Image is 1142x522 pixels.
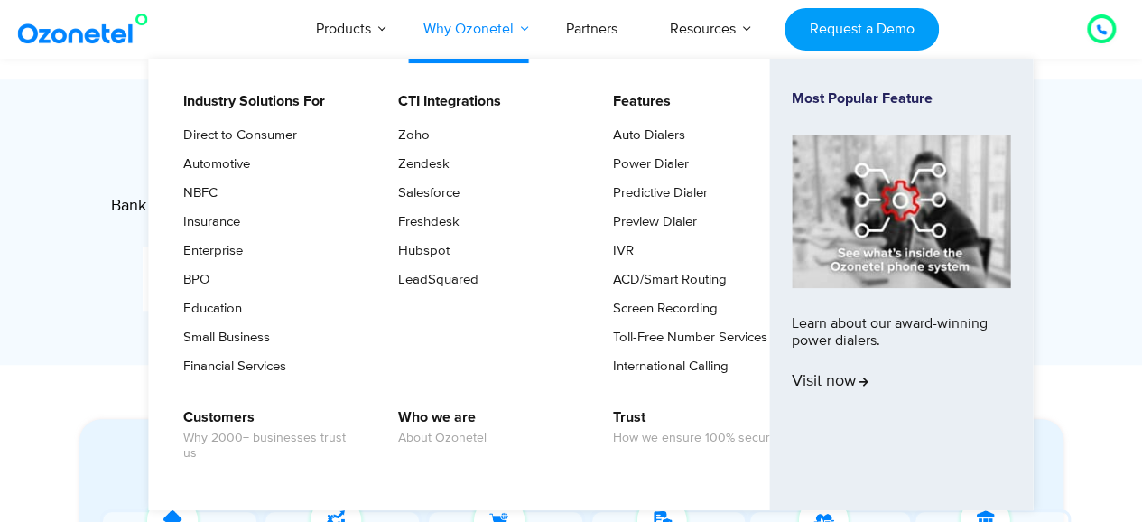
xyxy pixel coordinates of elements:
[613,431,783,446] span: How we ensure 100% security
[386,240,452,262] a: Hubspot
[601,327,770,349] a: Toll-Free Number Services
[601,182,710,204] a: Predictive Dialer
[601,154,692,175] a: Power Dialer
[601,240,636,262] a: IVR
[79,125,1063,156] div: Trusted CX Partner for 3,500+ Global Brands
[386,154,452,175] a: Zendesk
[792,90,1010,479] a: Most Popular FeatureLearn about our award-winning power dialers.Visit now
[172,125,300,146] a: Direct to Consumer
[172,327,273,349] a: Small Business
[111,192,235,224] a: Bank & Insurance
[792,135,1010,287] img: phone-system-min.jpg
[183,431,361,461] span: Why 2000+ businesses trust us
[97,446,1082,478] div: Experience Our Voice AI Agents in Action
[386,211,462,233] a: Freshdesk
[172,406,364,464] a: CustomersWhy 2000+ businesses trust us
[172,211,243,233] a: Insurance
[601,298,720,320] a: Screen Recording
[172,269,212,291] a: BPO
[111,196,235,216] span: Bank & Insurance
[601,90,673,113] a: Features
[601,269,729,291] a: ACD/Smart Routing
[143,243,1000,316] div: Image Carousel
[601,406,785,449] a: TrustHow we ensure 100% security
[172,356,289,378] a: Financial Services
[398,431,487,446] span: About Ozonetel
[601,356,731,378] a: International Calling
[172,90,328,113] a: Industry Solutions For
[172,240,246,262] a: Enterprise
[172,182,220,204] a: NBFC
[601,125,688,146] a: Auto Dialers
[172,154,253,175] a: Automotive
[785,8,939,51] a: Request a Demo
[172,298,245,320] a: Education
[792,372,868,392] span: Visit now
[386,90,504,113] a: CTI Integrations
[386,406,489,449] a: Who we areAbout Ozonetel
[386,125,432,146] a: Zoho
[601,211,700,233] a: Preview Dialer
[386,269,481,291] a: LeadSquared
[386,182,462,204] a: Salesforce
